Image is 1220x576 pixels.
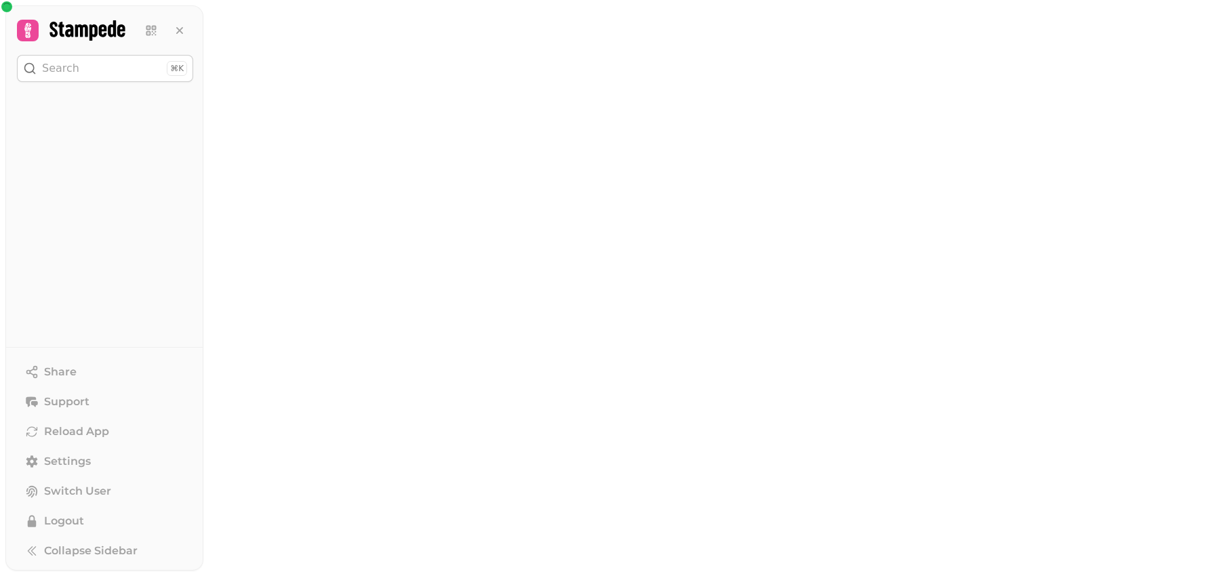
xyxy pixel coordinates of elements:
[42,60,79,77] p: Search
[44,513,84,529] span: Logout
[44,364,77,380] span: Share
[17,418,193,445] button: Reload App
[44,453,91,470] span: Settings
[17,537,193,564] button: Collapse Sidebar
[17,448,193,475] a: Settings
[17,358,193,386] button: Share
[17,508,193,535] button: Logout
[44,394,89,410] span: Support
[17,478,193,505] button: Switch User
[167,61,187,76] div: ⌘K
[44,483,111,499] span: Switch User
[17,388,193,415] button: Support
[44,543,138,559] span: Collapse Sidebar
[17,55,193,82] button: Search⌘K
[44,424,109,440] span: Reload App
